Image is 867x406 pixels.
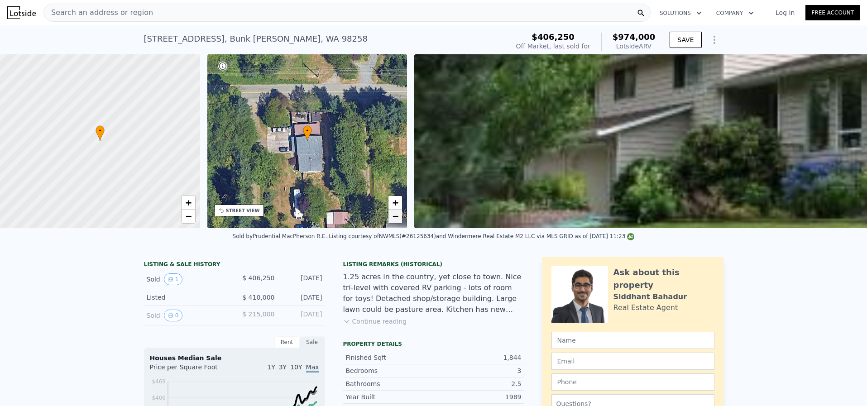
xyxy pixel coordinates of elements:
[434,366,522,375] div: 3
[182,210,195,223] a: Zoom out
[306,363,319,373] span: Max
[44,7,153,18] span: Search an address or region
[147,310,227,321] div: Sold
[242,274,274,282] span: $ 406,250
[516,42,590,51] div: Off Market, last sold for
[613,302,678,313] div: Real Estate Agent
[150,363,235,377] div: Price per Square Foot
[652,5,709,21] button: Solutions
[346,353,434,362] div: Finished Sqft
[96,127,105,135] span: •
[147,293,227,302] div: Listed
[242,310,274,318] span: $ 215,000
[96,125,105,141] div: •
[393,210,398,222] span: −
[274,336,300,348] div: Rent
[613,42,656,51] div: Lotside ARV
[150,353,319,363] div: Houses Median Sale
[388,210,402,223] a: Zoom out
[233,233,329,239] div: Sold by Prudential MacPherson R.E. .
[242,294,274,301] span: $ 410,000
[805,5,860,20] a: Free Account
[613,291,687,302] div: Siddhant Bahadur
[551,373,714,391] input: Phone
[532,32,575,42] span: $406,250
[627,233,634,240] img: NWMLS Logo
[303,125,312,141] div: •
[346,366,434,375] div: Bedrooms
[282,310,322,321] div: [DATE]
[705,31,723,49] button: Show Options
[303,127,312,135] span: •
[765,8,805,17] a: Log In
[613,32,656,42] span: $974,000
[434,379,522,388] div: 2.5
[551,353,714,370] input: Email
[152,395,166,401] tspan: $406
[434,392,522,401] div: 1989
[164,310,183,321] button: View historical data
[343,272,524,315] div: 1.25 acres in the country, yet close to town. Nice tri-level with covered RV parking - lots of ro...
[300,336,325,348] div: Sale
[346,392,434,401] div: Year Built
[343,317,407,326] button: Continue reading
[343,261,524,268] div: Listing Remarks (Historical)
[182,196,195,210] a: Zoom in
[329,233,634,239] div: Listing courtesy of NWMLS (#26125634) and Windermere Real Estate M2 LLC via MLS GRID as of [DATE]...
[393,197,398,208] span: +
[343,340,524,348] div: Property details
[185,197,191,208] span: +
[147,273,227,285] div: Sold
[282,293,322,302] div: [DATE]
[144,33,368,45] div: [STREET_ADDRESS] , Bunk [PERSON_NAME] , WA 98258
[279,363,287,371] span: 3Y
[144,261,325,270] div: LISTING & SALE HISTORY
[185,210,191,222] span: −
[551,332,714,349] input: Name
[670,32,701,48] button: SAVE
[388,196,402,210] a: Zoom in
[152,378,166,385] tspan: $469
[709,5,761,21] button: Company
[434,353,522,362] div: 1,844
[226,207,260,214] div: STREET VIEW
[7,6,36,19] img: Lotside
[282,273,322,285] div: [DATE]
[346,379,434,388] div: Bathrooms
[290,363,302,371] span: 10Y
[267,363,275,371] span: 1Y
[164,273,183,285] button: View historical data
[613,266,714,291] div: Ask about this property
